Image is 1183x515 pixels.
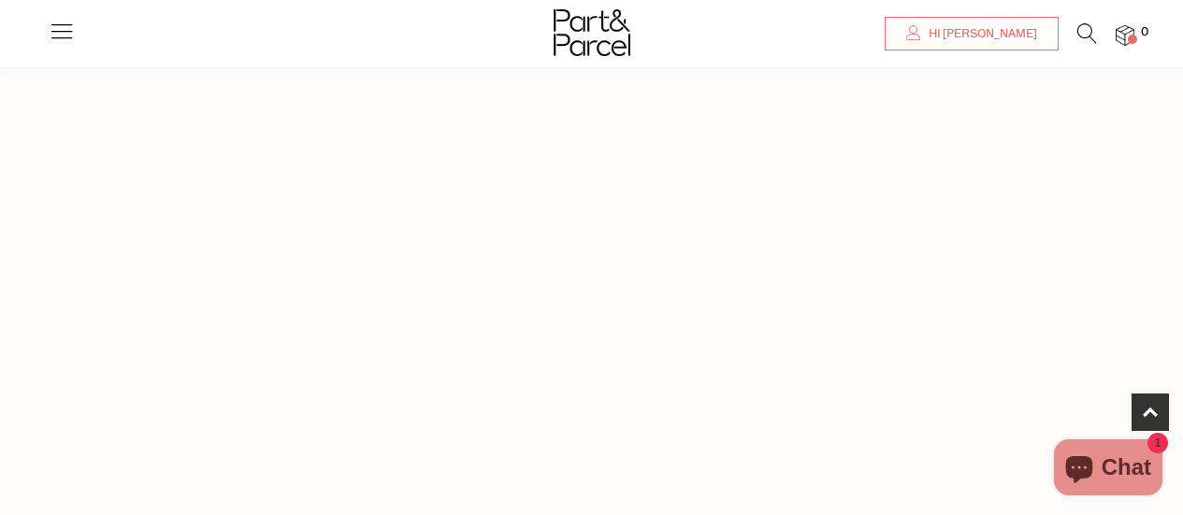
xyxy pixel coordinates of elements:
span: 0 [1136,24,1153,41]
span: Hi [PERSON_NAME] [924,26,1037,42]
img: Part&Parcel [554,9,630,56]
inbox-online-store-chat: Shopify online store chat [1048,439,1168,500]
a: Hi [PERSON_NAME] [885,17,1059,50]
a: 0 [1116,25,1134,45]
